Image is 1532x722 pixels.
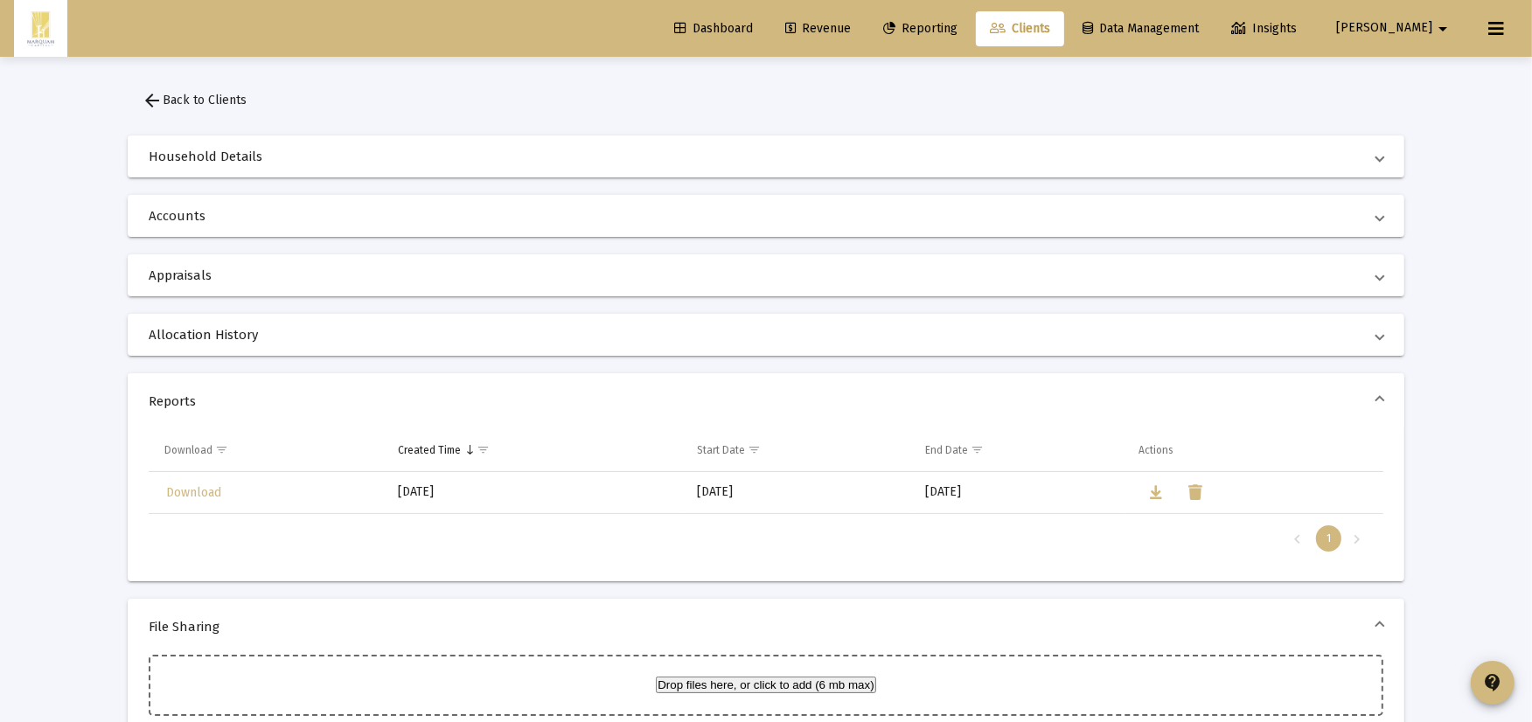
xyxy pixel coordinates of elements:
a: Clients [976,11,1064,46]
a: Data Management [1069,11,1213,46]
div: Page 1 [1316,525,1341,552]
span: Allocation History [149,326,1376,344]
a: Insights [1217,11,1311,46]
span: Show filter options for column 'Created Time' [477,443,490,456]
mat-expansion-panel-header: File Sharing [128,599,1404,655]
span: Reports [149,392,1376,410]
td: Column Created Time [386,429,685,471]
button: [PERSON_NAME] [1315,10,1474,45]
div: [DATE] [398,483,672,501]
span: Show filter options for column 'Start Date' [748,443,761,456]
img: Dashboard [27,11,54,46]
td: Column Download [149,429,386,471]
div: Created Time [398,443,461,457]
span: [PERSON_NAME] [1336,21,1432,36]
td: Column Actions [1126,429,1383,471]
span: Download [166,485,221,500]
div: Reports [128,429,1404,581]
span: Show filter options for column 'Download' [215,443,228,456]
a: Dashboard [660,11,767,46]
span: Back to Clients [142,93,247,108]
mat-expansion-panel-header: Allocation History [128,314,1404,356]
a: Revenue [771,11,865,46]
span: Clients [990,21,1050,36]
mat-icon: contact_support [1482,672,1503,693]
span: Show filter options for column 'End Date' [971,443,984,456]
td: [DATE] [913,472,1127,514]
button: Drop files here, or click to add (6 mb max) [656,677,875,693]
td: Column Start Date [685,429,913,471]
a: Reporting [869,11,971,46]
button: Back to Clients [128,83,261,118]
span: File Sharing [149,618,1376,635]
div: Download [164,443,212,457]
span: Appraisals [149,267,1376,284]
mat-expansion-panel-header: Accounts [128,195,1404,237]
mat-icon: arrow_drop_down [1432,11,1453,46]
td: Column End Date [913,429,1127,471]
div: Start Date [697,443,745,457]
span: Revenue [785,21,851,36]
mat-expansion-panel-header: Household Details [128,135,1404,177]
div: Data grid [149,429,1383,563]
mat-expansion-panel-header: Reports [128,373,1404,429]
span: Data Management [1083,21,1199,36]
td: [DATE] [685,472,913,514]
div: Actions [1139,443,1173,457]
div: Previous Page [1283,525,1312,552]
div: Page Navigation [149,514,1383,563]
span: Household Details [149,148,1376,165]
div: End Date [925,443,968,457]
span: Reporting [883,21,957,36]
mat-icon: arrow_back [142,90,163,111]
span: Accounts [149,207,1376,225]
mat-expansion-panel-header: Appraisals [128,254,1404,296]
span: Dashboard [674,21,753,36]
div: Next Page [1342,525,1371,552]
span: Insights [1231,21,1297,36]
